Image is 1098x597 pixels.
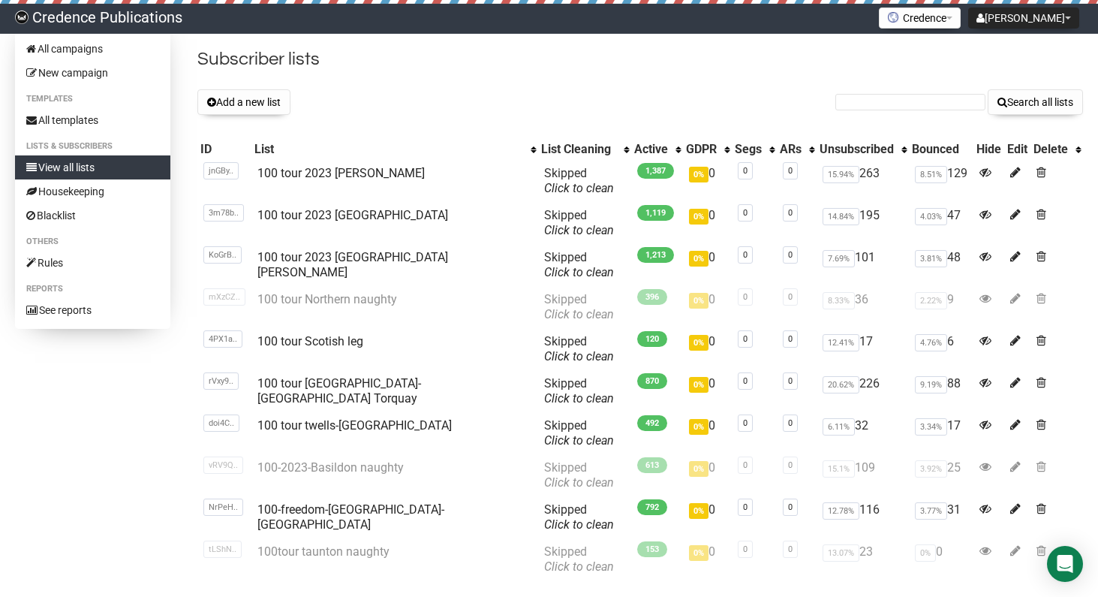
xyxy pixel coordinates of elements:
span: 0% [689,335,708,351]
td: 88 [909,370,973,412]
a: New campaign [15,61,170,85]
td: 109 [817,454,909,496]
span: Skipped [544,544,614,574]
span: 1,119 [637,205,674,221]
a: 100 tour 2023 [GEOGRAPHIC_DATA] [257,208,448,222]
a: 100 tour 2023 [PERSON_NAME] [257,166,425,180]
td: 0 [683,412,732,454]
th: ARs: No sort applied, activate to apply an ascending sort [777,139,817,160]
button: Add a new list [197,89,290,115]
th: Unsubscribed: No sort applied, activate to apply an ascending sort [817,139,909,160]
h2: Subscriber lists [197,46,1083,73]
a: 0 [788,166,793,176]
a: Click to clean [544,391,614,406]
a: All templates [15,108,170,132]
td: 0 [683,286,732,328]
td: 129 [909,160,973,202]
span: Skipped [544,250,614,279]
th: Segs: No sort applied, activate to apply an ascending sort [732,139,777,160]
img: 014c4fb6c76d8aefd1845f33fd15ecf9 [15,11,29,24]
td: 6 [909,328,973,370]
td: 0 [683,244,732,286]
td: 9 [909,286,973,328]
a: 100-freedom-[GEOGRAPHIC_DATA]-[GEOGRAPHIC_DATA] [257,502,444,532]
a: 0 [743,292,748,302]
a: 100tour taunton naughty [257,544,390,559]
a: 0 [788,418,793,428]
span: Skipped [544,460,614,490]
div: Delete [1033,142,1068,157]
span: 3.77% [915,502,947,520]
td: 263 [817,160,909,202]
td: 47 [909,202,973,244]
span: 120 [637,331,667,347]
a: View all lists [15,155,170,179]
td: 17 [817,328,909,370]
td: 36 [817,286,909,328]
div: Unsubscribed [820,142,894,157]
th: GDPR: No sort applied, activate to apply an ascending sort [683,139,732,160]
span: 870 [637,373,667,389]
span: NrPeH.. [203,499,243,516]
span: 9.19% [915,376,947,393]
th: List Cleaning: No sort applied, activate to apply an ascending sort [538,139,631,160]
td: 101 [817,244,909,286]
td: 32 [817,412,909,454]
span: 8.51% [915,166,947,183]
span: 3.92% [915,460,947,478]
button: Credence [879,8,961,29]
span: 14.84% [823,208,859,225]
td: 17 [909,412,973,454]
span: 3.34% [915,418,947,436]
a: Click to clean [544,181,614,195]
div: List Cleaning [541,142,616,157]
div: Open Intercom Messenger [1047,546,1083,582]
span: 0% [689,209,708,225]
div: ID [200,142,248,157]
td: 0 [683,202,732,244]
a: Click to clean [544,559,614,574]
span: 4.76% [915,334,947,351]
span: 0% [689,503,708,519]
span: rVxy9.. [203,372,239,390]
a: 0 [743,460,748,470]
a: 0 [743,208,748,218]
a: 0 [743,166,748,176]
span: 792 [637,499,667,515]
li: Templates [15,90,170,108]
th: Edit: No sort applied, sorting is disabled [1004,139,1030,160]
span: KoGrB.. [203,246,242,264]
td: 116 [817,496,909,538]
a: 0 [743,250,748,260]
td: 0 [909,538,973,580]
td: 0 [683,538,732,580]
a: Click to clean [544,517,614,532]
a: 100-2023-Basildon naughty [257,460,404,475]
a: 0 [743,502,748,512]
div: List [254,142,523,157]
span: Skipped [544,418,614,448]
a: 100 tour 2023 [GEOGRAPHIC_DATA][PERSON_NAME] [257,250,448,279]
img: favicons [887,11,899,23]
span: vRV9Q.. [203,457,243,474]
a: Click to clean [544,265,614,279]
span: 0% [689,461,708,477]
span: 7.69% [823,250,855,267]
a: 100 tour Northern naughty [257,292,397,306]
span: 4.03% [915,208,947,225]
div: Segs [735,142,762,157]
span: 1,213 [637,247,674,263]
span: 492 [637,415,667,431]
span: 12.78% [823,502,859,520]
span: 1,387 [637,163,674,179]
div: Hide [976,142,1001,157]
a: 0 [743,544,748,554]
th: Bounced: No sort applied, sorting is disabled [909,139,973,160]
span: 15.1% [823,460,855,478]
a: Rules [15,251,170,275]
span: 0% [915,544,936,562]
a: 0 [788,460,793,470]
span: 3.81% [915,250,947,267]
span: 0% [689,251,708,267]
span: 8.33% [823,292,855,309]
